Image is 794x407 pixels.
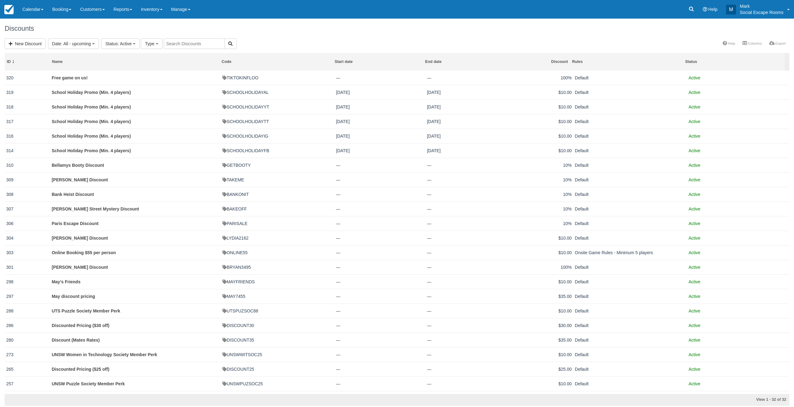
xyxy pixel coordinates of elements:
td: BAKEOFF [221,201,335,216]
td: SCHOOLHOLIDAYAL [221,85,335,100]
td: 20/09/2025 [334,129,425,143]
td: 307 [5,201,50,216]
td: APOD1549 [221,391,335,405]
td: 306 [5,216,50,231]
span: Active [689,134,700,139]
td: Active [687,362,789,376]
td: Active [687,172,789,187]
td: $10.00 [516,245,573,260]
td: — [426,201,516,216]
td: — [334,274,425,289]
td: — [334,231,425,245]
td: $10.00 [516,274,573,289]
td: TIKTOKINFLOO [221,71,335,85]
td: Default [573,187,687,201]
button: Status: Active [101,38,140,49]
td: Active [687,129,789,143]
td: UNSWPUZSOC25 [221,376,335,391]
i: Help [703,7,707,11]
td: Default [573,71,687,85]
a: [PERSON_NAME] Street Mystery Discount [52,206,139,211]
div: View 1 - 32 of 32 [531,397,786,403]
td: — [334,347,425,362]
td: Bryan Graham Discount [50,260,221,274]
div: M [726,5,736,15]
button: Type [141,38,162,49]
td: — [426,71,516,85]
td: Active [687,333,789,347]
td: — [334,318,425,333]
span: Active [689,381,700,386]
td: Discounted Pricing ($25 off) [50,362,221,376]
span: Active [689,104,700,109]
td: $10.00 [516,391,573,405]
img: checkfront-main-nav-mini-logo.png [4,5,14,14]
td: $10.00 [516,231,573,245]
td: Default [573,318,687,333]
span: Active [689,163,700,168]
td: Default [573,391,687,405]
td: Default [573,376,687,391]
td: May's Friends [50,274,221,289]
td: 31/05/2030 [426,391,516,405]
td: Default [573,274,687,289]
td: Discounted Pricing ($30 off) [50,318,221,333]
td: — [426,260,516,274]
span: Active [689,323,700,328]
td: UTSPUZSOC88 [221,303,335,318]
td: 280 [5,333,50,347]
div: Status [685,59,783,64]
td: Default [573,216,687,231]
td: — [334,71,425,85]
td: School Holiday Promo (Min. 4 players) [50,114,221,129]
a: Help [719,39,739,48]
td: 07/06/2017 [334,391,425,405]
td: May discount pricing [50,289,221,303]
a: May's Friends [52,279,81,284]
td: Active [687,391,789,405]
a: Bellamys Booty Discount [52,163,104,168]
td: DISCOUNT35 [221,333,335,347]
td: ONLINE55 [221,245,335,260]
a: [PERSON_NAME] Discount [52,265,108,270]
td: Default [573,85,687,100]
td: — [334,216,425,231]
td: MAYFRIENDS [221,274,335,289]
td: Bank Heist Discount [50,187,221,201]
td: — [426,376,516,391]
td: — [334,187,425,201]
td: — [426,172,516,187]
td: Default [573,333,687,347]
td: SCHOOLHOLIDAYYT [221,100,335,114]
span: Active [689,352,700,357]
td: SCHOOLHOLIDAYIG [221,129,335,143]
a: UNSW Puzzle Society Member Perk [52,381,125,386]
td: Active [687,260,789,274]
td: 309 [5,172,50,187]
td: BRYAN3495 [221,260,335,274]
td: $10.00 [516,85,573,100]
td: TAKEME [221,172,335,187]
td: 10% [516,172,573,187]
a: Discounted Pricing ($25 off) [52,367,109,372]
td: 20/09/2025 [334,100,425,114]
td: 298 [5,274,50,289]
td: Default [573,143,687,158]
td: Default [573,347,687,362]
td: — [334,260,425,274]
td: 316 [5,129,50,143]
td: School Holiday Promo (Min. 4 players) [50,100,221,114]
td: Active [687,289,789,303]
td: 314 [5,143,50,158]
a: UNSW Women in Technology Society Member Perk [52,352,157,357]
div: Rules [572,59,681,64]
td: — [334,289,425,303]
td: Active [687,347,789,362]
td: Active [687,303,789,318]
td: GETBOOTY [221,158,335,172]
td: $35.00 [516,289,573,303]
td: $10.00 [516,143,573,158]
span: Active [689,206,700,211]
td: SCHOOLHOLIDAYFB [221,143,335,158]
td: 317 [5,114,50,129]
